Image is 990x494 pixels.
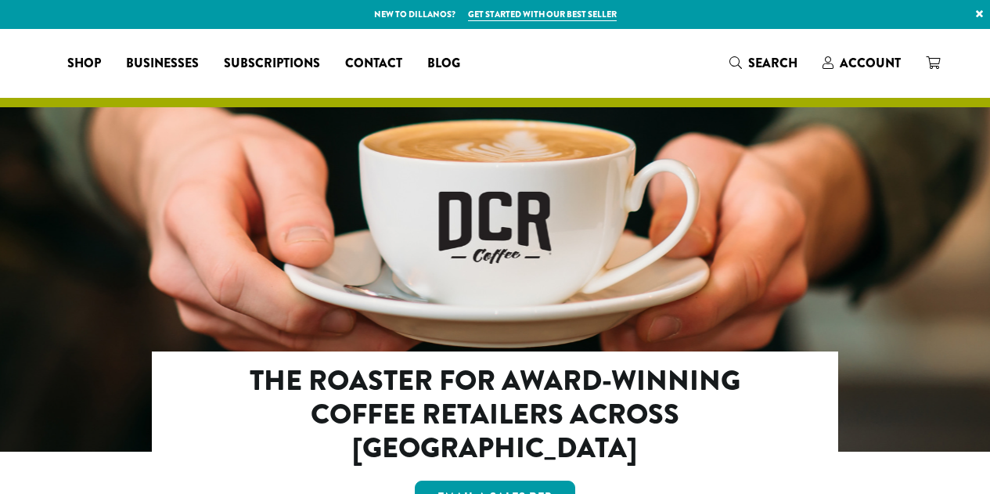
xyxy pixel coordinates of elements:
span: Search [748,54,797,72]
span: Subscriptions [224,54,320,74]
span: Account [840,54,901,72]
span: Contact [345,54,402,74]
h2: The Roaster for Award-Winning Coffee Retailers Across [GEOGRAPHIC_DATA] [219,364,771,466]
a: Get started with our best seller [468,8,617,21]
span: Blog [427,54,460,74]
a: Shop [55,51,113,76]
span: Businesses [126,54,199,74]
span: Shop [67,54,101,74]
a: Search [717,50,810,76]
